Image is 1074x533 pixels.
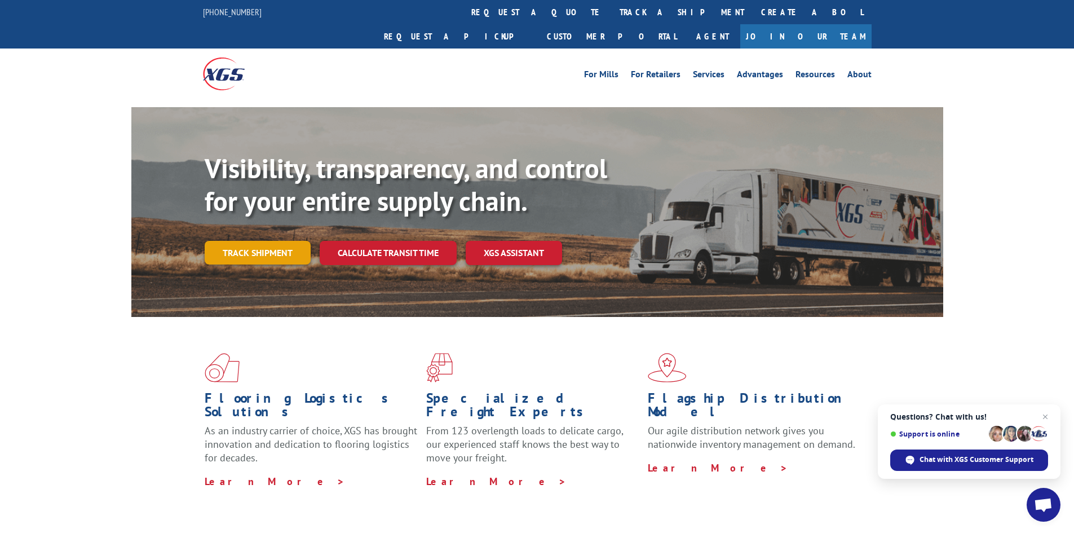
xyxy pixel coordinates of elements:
a: About [847,70,872,82]
a: Learn More > [426,475,567,488]
img: xgs-icon-total-supply-chain-intelligence-red [205,353,240,382]
a: Learn More > [205,475,345,488]
p: From 123 overlength loads to delicate cargo, our experienced staff knows the best way to move you... [426,424,639,474]
a: Request a pickup [375,24,538,49]
h1: Flagship Distribution Model [648,391,861,424]
a: XGS ASSISTANT [466,241,562,265]
a: [PHONE_NUMBER] [203,6,262,17]
div: Open chat [1027,488,1060,522]
a: Agent [685,24,740,49]
a: Join Our Team [740,24,872,49]
span: Our agile distribution network gives you nationwide inventory management on demand. [648,424,855,451]
a: For Mills [584,70,618,82]
span: Chat with XGS Customer Support [920,455,1033,465]
span: Close chat [1038,410,1052,424]
a: For Retailers [631,70,680,82]
a: Calculate transit time [320,241,457,265]
a: Learn More > [648,461,788,474]
span: Questions? Chat with us! [890,412,1048,421]
a: Customer Portal [538,24,685,49]
h1: Specialized Freight Experts [426,391,639,424]
a: Services [693,70,724,82]
span: Support is online [890,430,985,438]
div: Chat with XGS Customer Support [890,450,1048,471]
img: xgs-icon-focused-on-flooring-red [426,353,453,382]
img: xgs-icon-flagship-distribution-model-red [648,353,687,382]
b: Visibility, transparency, and control for your entire supply chain. [205,151,607,218]
span: As an industry carrier of choice, XGS has brought innovation and dedication to flooring logistics... [205,424,417,464]
a: Resources [795,70,835,82]
h1: Flooring Logistics Solutions [205,391,418,424]
a: Track shipment [205,241,311,265]
a: Advantages [737,70,783,82]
